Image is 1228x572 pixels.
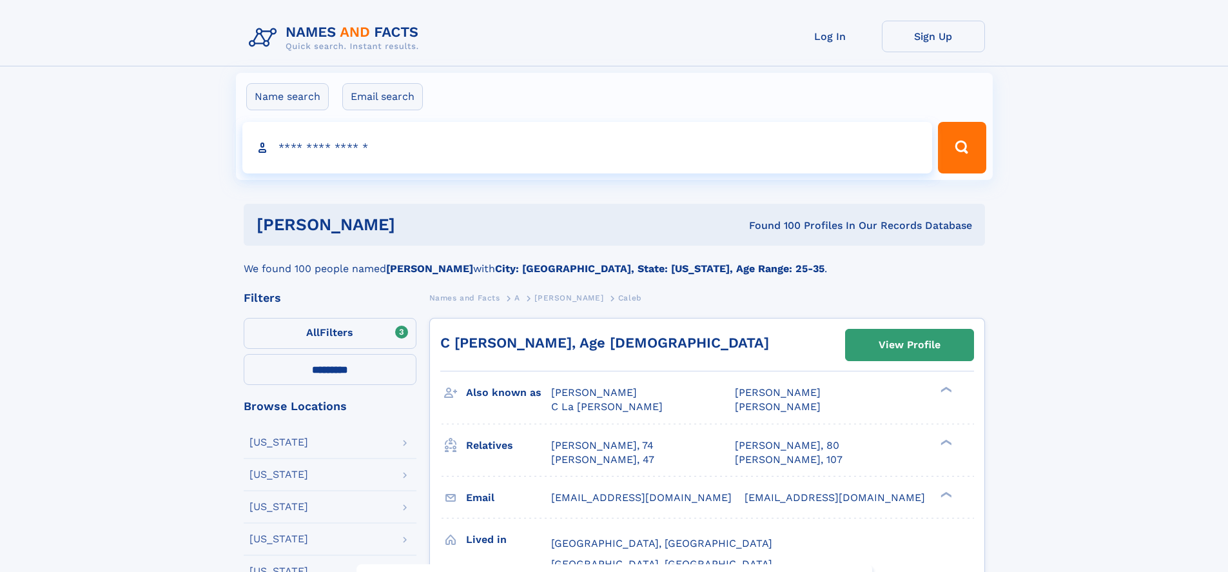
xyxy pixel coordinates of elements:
[306,326,320,339] span: All
[551,400,663,413] span: C La [PERSON_NAME]
[745,491,925,504] span: [EMAIL_ADDRESS][DOMAIN_NAME]
[466,435,551,457] h3: Relatives
[244,292,416,304] div: Filters
[618,293,642,302] span: Caleb
[938,122,986,173] button: Search Button
[440,335,769,351] a: C [PERSON_NAME], Age [DEMOGRAPHIC_DATA]
[466,487,551,509] h3: Email
[551,558,772,570] span: [GEOGRAPHIC_DATA], [GEOGRAPHIC_DATA]
[244,400,416,412] div: Browse Locations
[937,386,953,394] div: ❯
[779,21,882,52] a: Log In
[386,262,473,275] b: [PERSON_NAME]
[735,453,843,467] a: [PERSON_NAME], 107
[249,469,308,480] div: [US_STATE]
[249,437,308,448] div: [US_STATE]
[249,534,308,544] div: [US_STATE]
[466,529,551,551] h3: Lived in
[534,293,603,302] span: [PERSON_NAME]
[937,438,953,446] div: ❯
[249,502,308,512] div: [US_STATE]
[551,453,654,467] a: [PERSON_NAME], 47
[846,330,973,360] a: View Profile
[879,330,940,360] div: View Profile
[551,491,732,504] span: [EMAIL_ADDRESS][DOMAIN_NAME]
[246,83,329,110] label: Name search
[937,490,953,498] div: ❯
[735,439,839,453] a: [PERSON_NAME], 80
[514,293,520,302] span: A
[342,83,423,110] label: Email search
[551,537,772,549] span: [GEOGRAPHIC_DATA], [GEOGRAPHIC_DATA]
[514,290,520,306] a: A
[495,262,824,275] b: City: [GEOGRAPHIC_DATA], State: [US_STATE], Age Range: 25-35
[735,386,821,399] span: [PERSON_NAME]
[572,219,972,233] div: Found 100 Profiles In Our Records Database
[735,400,821,413] span: [PERSON_NAME]
[551,386,637,399] span: [PERSON_NAME]
[257,217,572,233] h1: [PERSON_NAME]
[242,122,933,173] input: search input
[429,290,500,306] a: Names and Facts
[244,21,429,55] img: Logo Names and Facts
[244,318,416,349] label: Filters
[466,382,551,404] h3: Also known as
[534,290,603,306] a: [PERSON_NAME]
[551,439,654,453] a: [PERSON_NAME], 74
[882,21,985,52] a: Sign Up
[244,246,985,277] div: We found 100 people named with .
